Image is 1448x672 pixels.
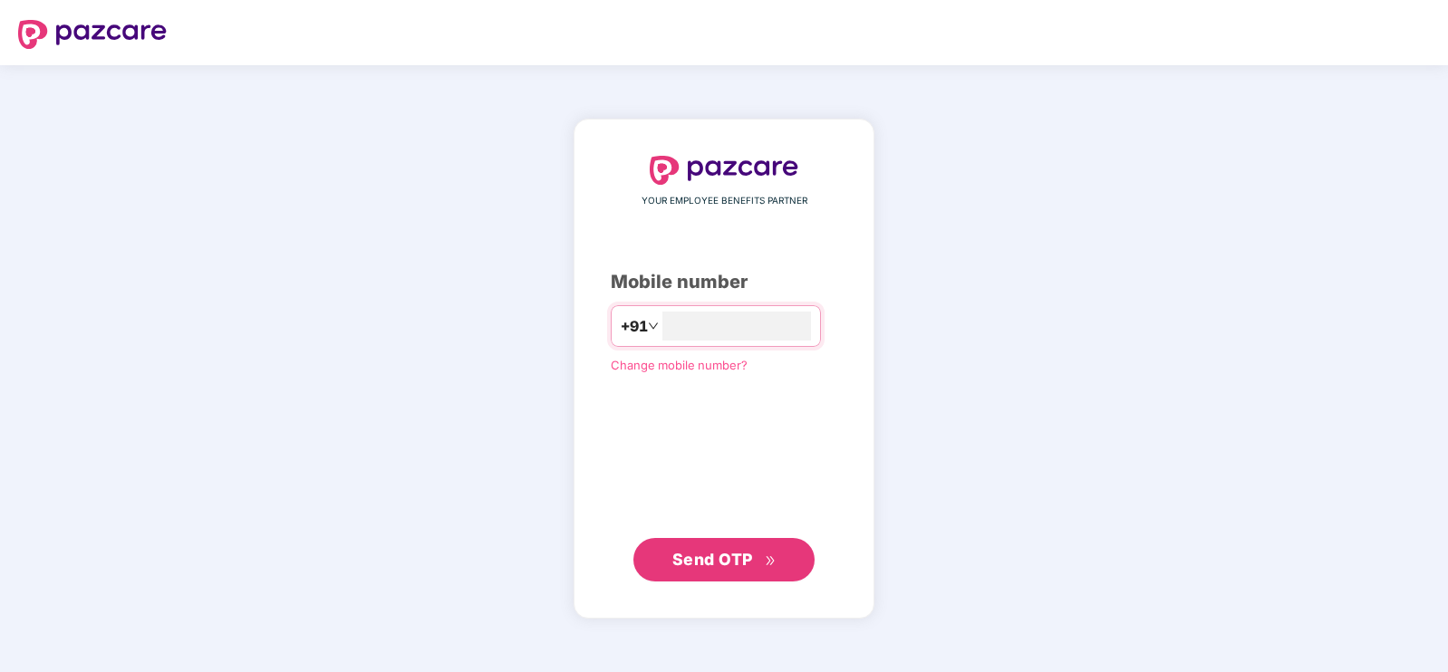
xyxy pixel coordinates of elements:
[18,20,167,49] img: logo
[611,358,748,372] a: Change mobile number?
[765,555,777,567] span: double-right
[648,321,659,331] span: down
[621,315,648,338] span: +91
[642,194,807,208] span: YOUR EMPLOYEE BENEFITS PARTNER
[650,156,798,185] img: logo
[672,550,753,569] span: Send OTP
[633,538,815,581] button: Send OTPdouble-right
[611,268,837,296] div: Mobile number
